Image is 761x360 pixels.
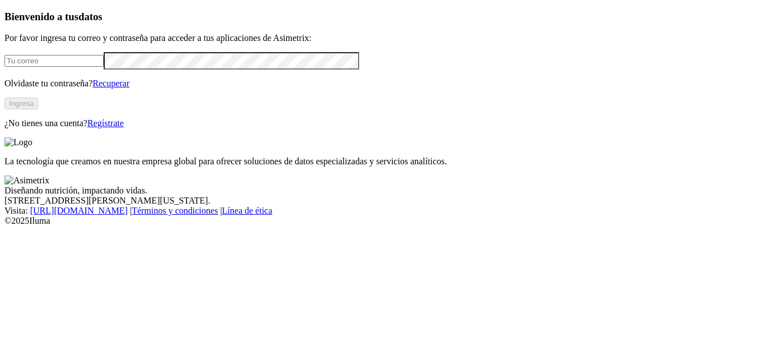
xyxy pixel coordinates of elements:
span: datos [78,11,103,22]
div: [STREET_ADDRESS][PERSON_NAME][US_STATE]. [4,196,757,206]
a: Recuperar [92,79,129,88]
p: Por favor ingresa tu correo y contraseña para acceder a tus aplicaciones de Asimetrix: [4,33,757,43]
h3: Bienvenido a tus [4,11,757,23]
div: Diseñando nutrición, impactando vidas. [4,186,757,196]
a: Términos y condiciones [132,206,218,215]
img: Asimetrix [4,176,49,186]
img: Logo [4,137,33,147]
a: [URL][DOMAIN_NAME] [30,206,128,215]
div: Visita : | | [4,206,757,216]
a: Regístrate [87,118,124,128]
input: Tu correo [4,55,104,67]
p: ¿No tienes una cuenta? [4,118,757,128]
a: Línea de ética [222,206,272,215]
div: © 2025 Iluma [4,216,757,226]
p: La tecnología que creamos en nuestra empresa global para ofrecer soluciones de datos especializad... [4,156,757,167]
button: Ingresa [4,98,38,109]
p: Olvidaste tu contraseña? [4,79,757,89]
